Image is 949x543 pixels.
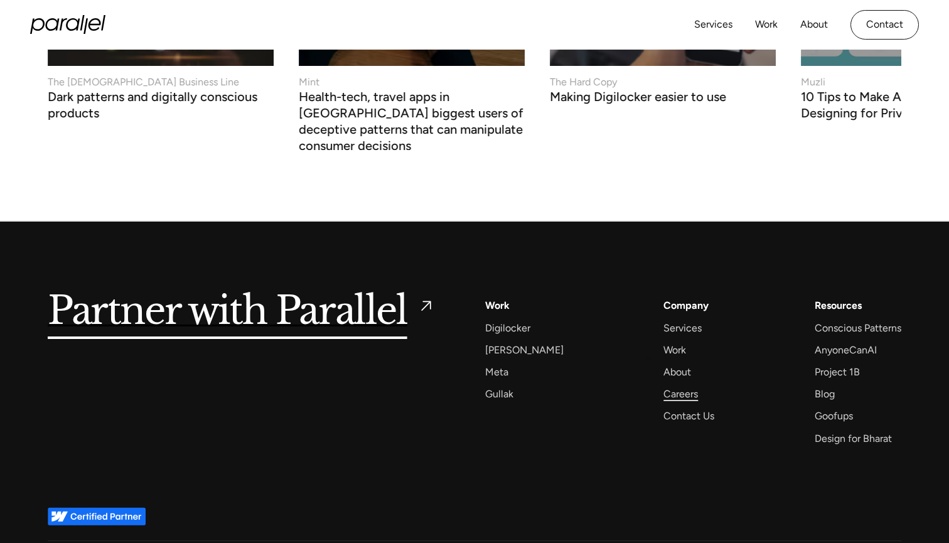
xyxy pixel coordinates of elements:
a: Blog [815,385,835,402]
a: Meta [485,363,508,380]
a: Work [755,16,778,34]
a: About [663,363,691,380]
a: Careers [663,385,698,402]
a: Contact Us [663,407,714,424]
a: Work [663,341,686,358]
a: Digilocker [485,320,530,336]
h5: Partner with Parallel [48,297,407,326]
a: Conscious Patterns [815,320,901,336]
a: Contact [850,10,919,40]
div: Mint [299,75,319,90]
a: Company [663,297,709,314]
h3: Making Digilocker easier to use [550,92,726,105]
a: Services [663,320,702,336]
a: Work [485,297,510,314]
a: Partner with Parallel [48,297,435,326]
h3: Dark patterns and digitally conscious products [48,92,274,121]
h3: Health-tech, travel apps in [GEOGRAPHIC_DATA] biggest users of deceptive patterns that can manipu... [299,92,525,154]
a: Project 1B [815,363,860,380]
a: Design for Bharat [815,430,892,447]
a: Services [694,16,732,34]
a: Goofups [815,407,853,424]
a: AnyoneCanAI [815,341,877,358]
div: Muzli [801,75,825,90]
a: [PERSON_NAME] [485,341,564,358]
a: home [30,15,105,34]
a: About [800,16,828,34]
a: Gullak [485,385,513,402]
div: Resources [815,297,862,314]
div: The [DEMOGRAPHIC_DATA] Business Line [48,75,239,90]
div: The Hard Copy [550,75,617,90]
